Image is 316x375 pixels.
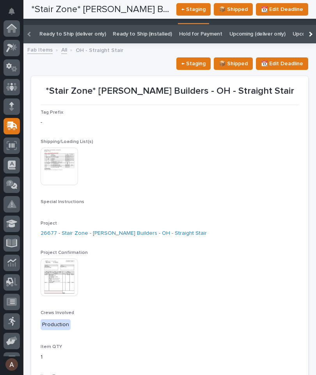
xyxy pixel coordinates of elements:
button: 📦 Shipped [214,57,253,70]
span: Tag Prefix [41,110,63,115]
span: 📦 Shipped [219,59,248,68]
a: Ready to Ship (installed) [113,25,172,43]
a: Fab Items [27,45,53,54]
a: 26677 - Stair Zone - [PERSON_NAME] Builders - OH - Straight Stair [41,229,207,237]
div: Notifications [10,8,20,20]
span: Crews Involved [41,311,74,315]
a: All [61,45,67,54]
p: OH - Straight Stair [76,45,123,54]
span: Shipping/Loading List(s) [41,139,93,144]
p: 1 [41,353,299,361]
span: Item QTY [41,345,62,349]
span: Project [41,221,57,226]
button: ← Staging [176,57,211,70]
span: Special Instructions [41,200,84,204]
a: Hold for Payment [179,25,222,43]
div: Production [41,319,71,330]
button: 📆 Edit Deadline [256,57,308,70]
span: Project Confirmation [41,250,88,255]
button: Notifications [4,3,20,20]
a: Ready to Ship (deliver only) [39,25,106,43]
button: users-avatar [4,356,20,373]
span: ← Staging [181,59,206,68]
a: Upcoming (deliver only) [229,25,286,43]
p: *Stair Zone* [PERSON_NAME] Builders - OH - Straight Stair [41,86,299,97]
p: - [41,118,299,127]
span: 📆 Edit Deadline [261,59,303,68]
